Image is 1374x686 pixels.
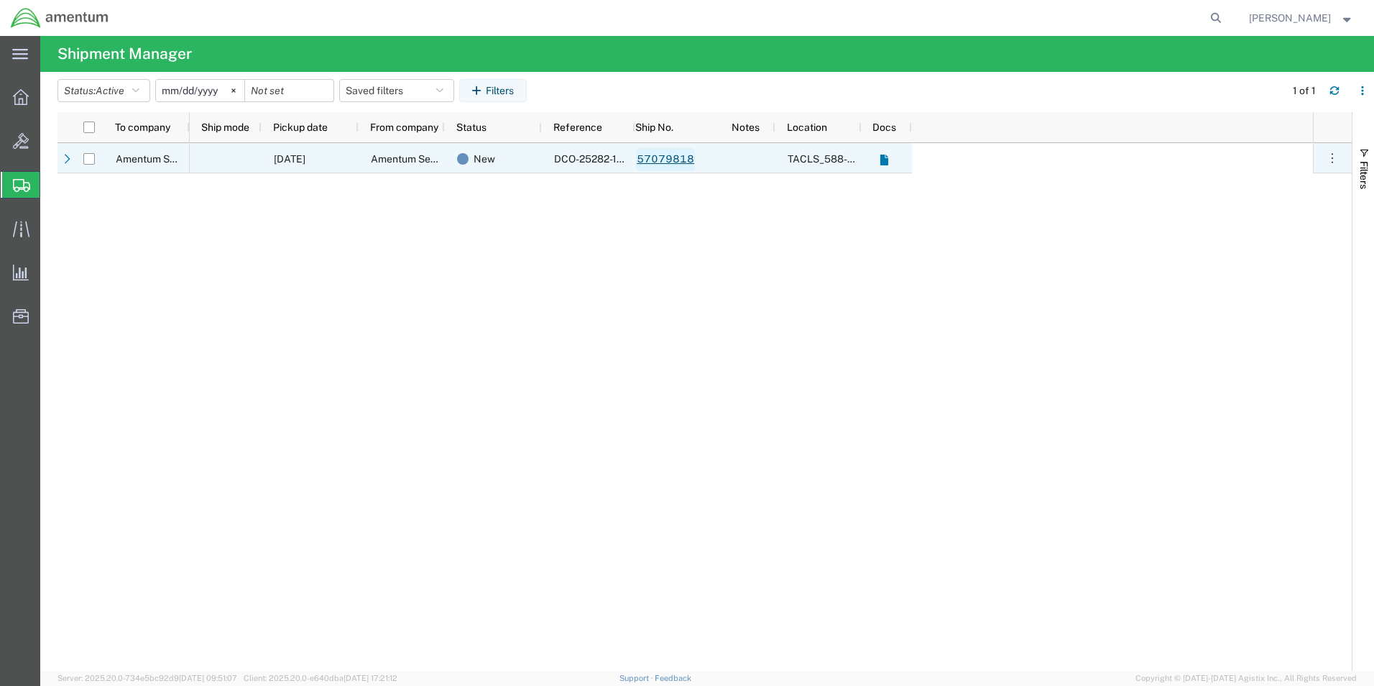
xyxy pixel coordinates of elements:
span: TACLS_588-Dothan, AL [788,153,988,165]
a: Support [619,674,655,682]
a: 57079818 [636,148,695,171]
button: Status:Active [57,79,150,102]
span: To company [115,122,170,133]
button: [PERSON_NAME] [1248,9,1355,27]
span: Status [456,122,487,133]
h4: Shipment Manager [57,36,192,72]
button: Saved filters [339,79,454,102]
span: DCO-25282-169312 [554,153,646,165]
button: Filters [459,79,527,102]
span: Filters [1358,161,1370,189]
span: [DATE] 17:21:12 [343,674,397,682]
span: Location [787,122,827,133]
a: Feedback [655,674,691,682]
span: Server: 2025.20.0-734e5bc92d9 [57,674,237,682]
span: Notes [732,122,760,133]
div: 1 of 1 [1293,83,1318,99]
span: Amentum Services, Inc. [116,153,223,165]
img: logo [10,7,109,29]
span: Reference [553,122,602,133]
span: Copyright © [DATE]-[DATE] Agistix Inc., All Rights Reserved [1135,672,1357,685]
span: New [474,144,495,174]
input: Not set [156,80,244,101]
span: [DATE] 09:51:07 [179,674,237,682]
span: Client: 2025.20.0-e640dba [244,674,397,682]
span: Ship No. [635,122,673,133]
span: Amentum Services, Inc. [371,153,479,165]
span: From company [370,122,438,133]
span: Ship mode [201,122,249,133]
span: Docs [872,122,896,133]
span: Active [96,85,124,96]
input: Not set [245,80,333,101]
span: Marcus McGuire [1249,10,1331,26]
span: Pickup date [273,122,328,133]
span: 10/09/2025 [274,153,305,165]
